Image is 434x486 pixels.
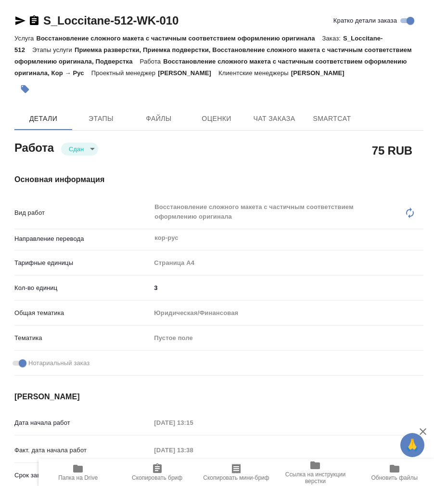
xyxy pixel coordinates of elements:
button: Скопировать мини-бриф [197,459,276,486]
p: Восстановление сложного макета с частичным соответствием оформлению оригинала, Кор → Рус [14,58,407,77]
p: Проектный менеджер [91,69,158,77]
span: Нотариальный заказ [28,358,89,368]
p: Восстановление сложного макета с частичным соответствием оформлению оригинала [36,35,322,42]
span: Скопировать мини-бриф [203,474,269,481]
span: Ссылка на инструкции верстки [281,471,349,485]
p: Приемка разверстки, Приемка подверстки, Восстановление сложного макета с частичным соответствием ... [14,46,412,65]
span: Детали [20,113,66,125]
span: Чат заказа [251,113,297,125]
p: Дата начала работ [14,418,151,428]
p: Вид работ [14,208,151,218]
p: Направление перевода [14,234,151,244]
div: Сдан [61,143,98,156]
button: 🙏 [400,433,424,457]
span: Обновить файлы [371,474,418,481]
span: Файлы [136,113,182,125]
p: [PERSON_NAME] [158,69,218,77]
button: Папка на Drive [38,459,117,486]
span: Оценки [193,113,240,125]
span: Этапы [78,113,124,125]
h2: Работа [14,138,54,156]
input: Пустое поле [151,416,235,430]
input: Пустое поле [151,443,235,457]
div: Пустое поле [151,330,423,346]
p: Клиентские менеджеры [218,69,291,77]
p: Работа [140,58,164,65]
input: ✎ Введи что-нибудь [151,281,423,295]
p: Факт. дата начала работ [14,446,151,455]
div: Юридическая/Финансовая [151,305,423,321]
p: Кол-во единиц [14,283,151,293]
button: Скопировать ссылку [28,15,40,26]
p: Этапы услуги [32,46,75,53]
p: Тарифные единицы [14,258,151,268]
div: Страница А4 [151,255,423,271]
button: Добавить тэг [14,79,36,100]
p: Заказ: [322,35,343,42]
button: Сдан [66,145,87,153]
div: Пустое поле [154,333,412,343]
h2: 75 RUB [372,142,412,158]
a: S_Loccitane-512-WK-010 [43,14,179,27]
p: Услуга [14,35,36,42]
button: Ссылка на инструкции верстки [276,459,355,486]
button: Обновить файлы [355,459,434,486]
p: Срок завершения работ [14,471,151,480]
span: Кратко детали заказа [333,16,397,26]
h4: Основная информация [14,174,423,185]
p: Тематика [14,333,151,343]
span: Скопировать бриф [132,474,182,481]
p: [PERSON_NAME] [291,69,352,77]
span: SmartCat [309,113,355,125]
button: Скопировать ссылку для ЯМессенджера [14,15,26,26]
p: Общая тематика [14,308,151,318]
span: 🙏 [404,435,421,455]
h4: [PERSON_NAME] [14,391,423,403]
span: Папка на Drive [58,474,98,481]
button: Скопировать бриф [117,459,196,486]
